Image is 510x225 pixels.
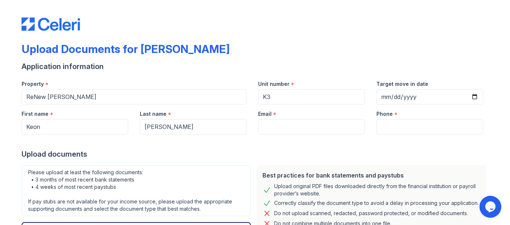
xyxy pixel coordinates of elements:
img: CE_Logo_Blue-a8612792a0a2168367f1c8372b55b34899dd931a85d93a1a3d3e32e68fde9ad4.png [22,18,80,31]
label: Property [22,80,44,88]
div: Upload documents [22,149,489,159]
label: Unit number [258,80,289,88]
div: Do not upload scanned, redacted, password protected, or modified documents. [274,209,468,218]
div: Best practices for bank statements and paystubs [262,171,480,180]
label: First name [22,110,49,118]
label: Phone [376,110,393,118]
label: Target move in date [376,80,428,88]
label: Last name [140,110,166,118]
div: Application information [22,61,489,72]
iframe: chat widget [479,196,503,218]
div: Upload Documents for [PERSON_NAME] [22,42,230,56]
div: Please upload at least the following documents: • 3 months of most recent bank statements • 4 wee... [22,165,251,216]
label: Email [258,110,272,118]
div: Upload original PDF files downloaded directly from the financial institution or payroll provider’... [274,183,480,197]
div: Correctly classify the document type to avoid a delay in processing your application. [274,199,479,207]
